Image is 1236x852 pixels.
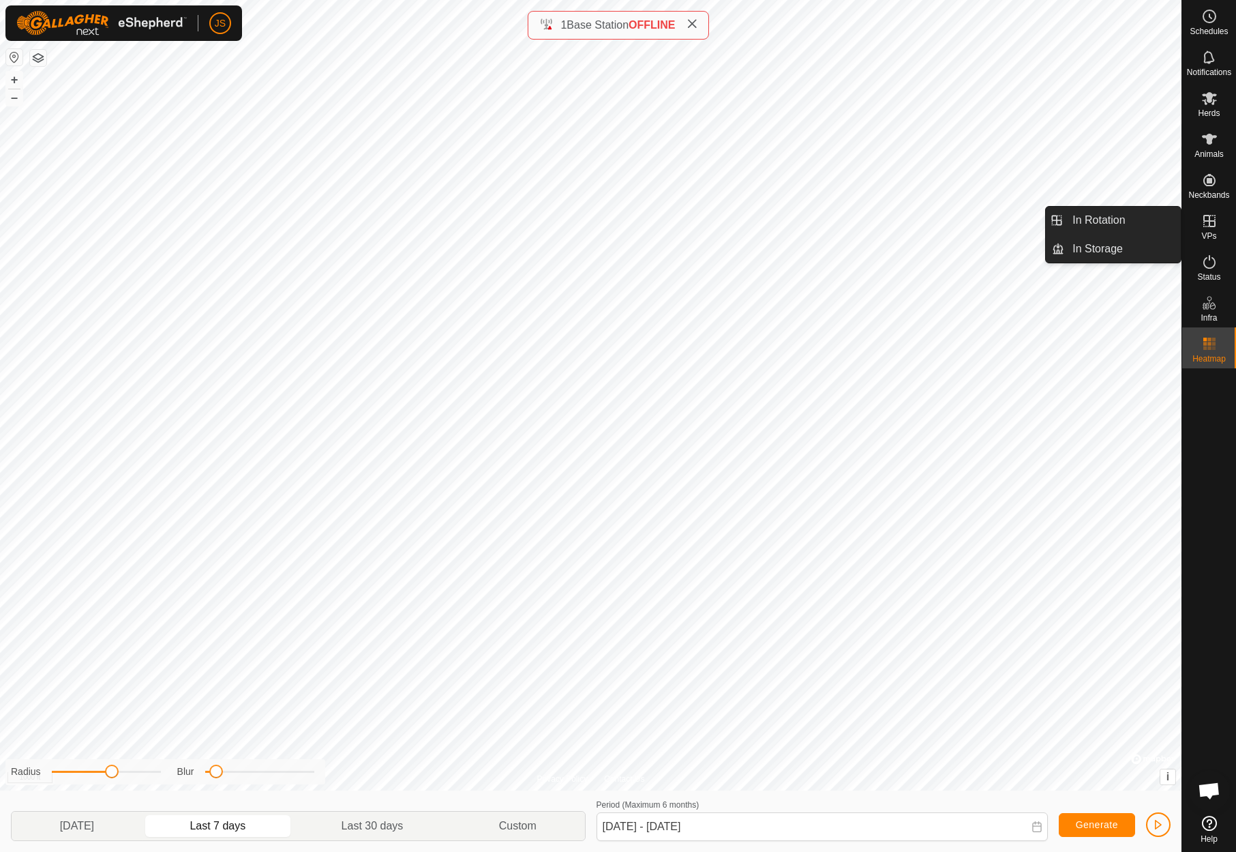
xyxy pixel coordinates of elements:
label: Blur [177,765,194,779]
span: Heatmap [1192,355,1226,363]
img: Gallagher Logo [16,11,187,35]
span: Last 30 days [342,818,404,834]
span: VPs [1201,232,1216,240]
span: Status [1197,273,1220,281]
button: + [6,72,22,88]
li: In Storage [1046,235,1181,263]
span: In Storage [1072,241,1123,257]
span: Infra [1201,314,1217,322]
span: Notifications [1187,68,1231,76]
span: OFFLINE [629,19,675,31]
span: Neckbands [1188,191,1229,199]
button: Reset Map [6,49,22,65]
span: Help [1201,835,1218,843]
a: Privacy Policy [537,773,588,785]
a: In Rotation [1064,207,1181,234]
span: i [1166,771,1169,782]
button: Generate [1059,813,1135,837]
li: In Rotation [1046,207,1181,234]
span: Animals [1194,150,1224,158]
span: [DATE] [60,818,94,834]
span: In Rotation [1072,212,1125,229]
span: Herds [1198,109,1220,117]
button: Map Layers [30,50,46,66]
span: Base Station [567,19,629,31]
span: Generate [1076,819,1118,830]
label: Period (Maximum 6 months) [597,800,699,810]
a: Open chat [1189,770,1230,811]
a: Help [1182,810,1236,849]
span: Schedules [1190,27,1228,35]
button: – [6,89,22,106]
a: Contact Us [604,773,644,785]
label: Radius [11,765,41,779]
span: Last 7 days [190,818,245,834]
span: 1 [560,19,567,31]
span: JS [215,16,226,31]
span: Custom [499,818,537,834]
a: In Storage [1064,235,1181,263]
button: i [1160,769,1175,784]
